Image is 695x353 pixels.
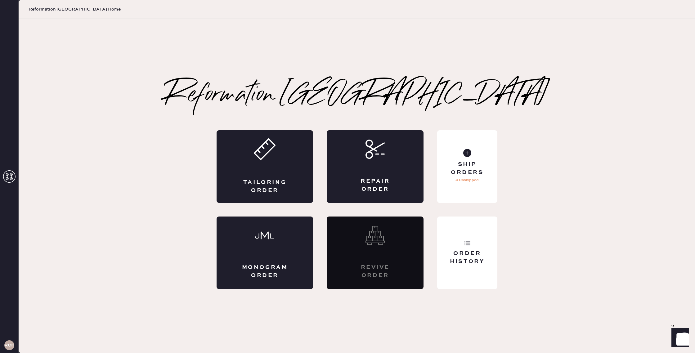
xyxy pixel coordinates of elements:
div: Monogram Order [241,264,289,279]
h3: RCHA [4,343,14,347]
div: Repair Order [352,177,399,193]
div: Ship Orders [442,161,492,176]
div: Tailoring Order [241,179,289,194]
div: Order History [442,250,492,265]
div: Revive order [352,264,399,279]
div: Interested? Contact us at care@hemster.co [327,217,424,289]
span: Reformation [GEOGRAPHIC_DATA] Home [29,6,121,12]
h2: Reformation [GEOGRAPHIC_DATA] [165,83,549,108]
iframe: Front Chat [666,325,692,352]
p: 4 Unshipped [455,176,479,184]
